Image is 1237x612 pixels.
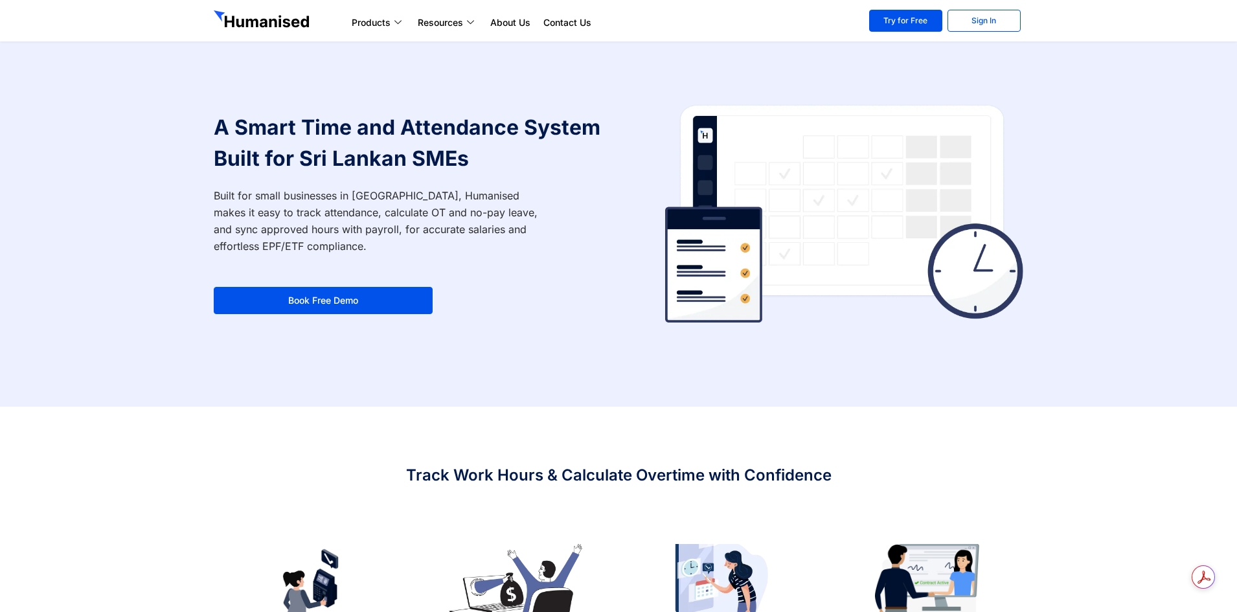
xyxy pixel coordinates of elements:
a: Book Free Demo [214,287,433,314]
img: GetHumanised Logo [214,10,312,31]
a: Contact Us [537,15,598,30]
p: Built for small businesses in [GEOGRAPHIC_DATA], Humanised makes it easy to track attendance, cal... [214,187,549,255]
h1: A Smart Time and Attendance System Built for Sri Lankan SMEs [214,112,612,174]
a: Products [345,15,411,30]
a: Try for Free [869,10,942,32]
a: About Us [484,15,537,30]
h3: Track Work Hours & Calculate Overtime with Confidence [214,465,1023,486]
a: Resources [411,15,484,30]
a: Sign In [948,10,1021,32]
